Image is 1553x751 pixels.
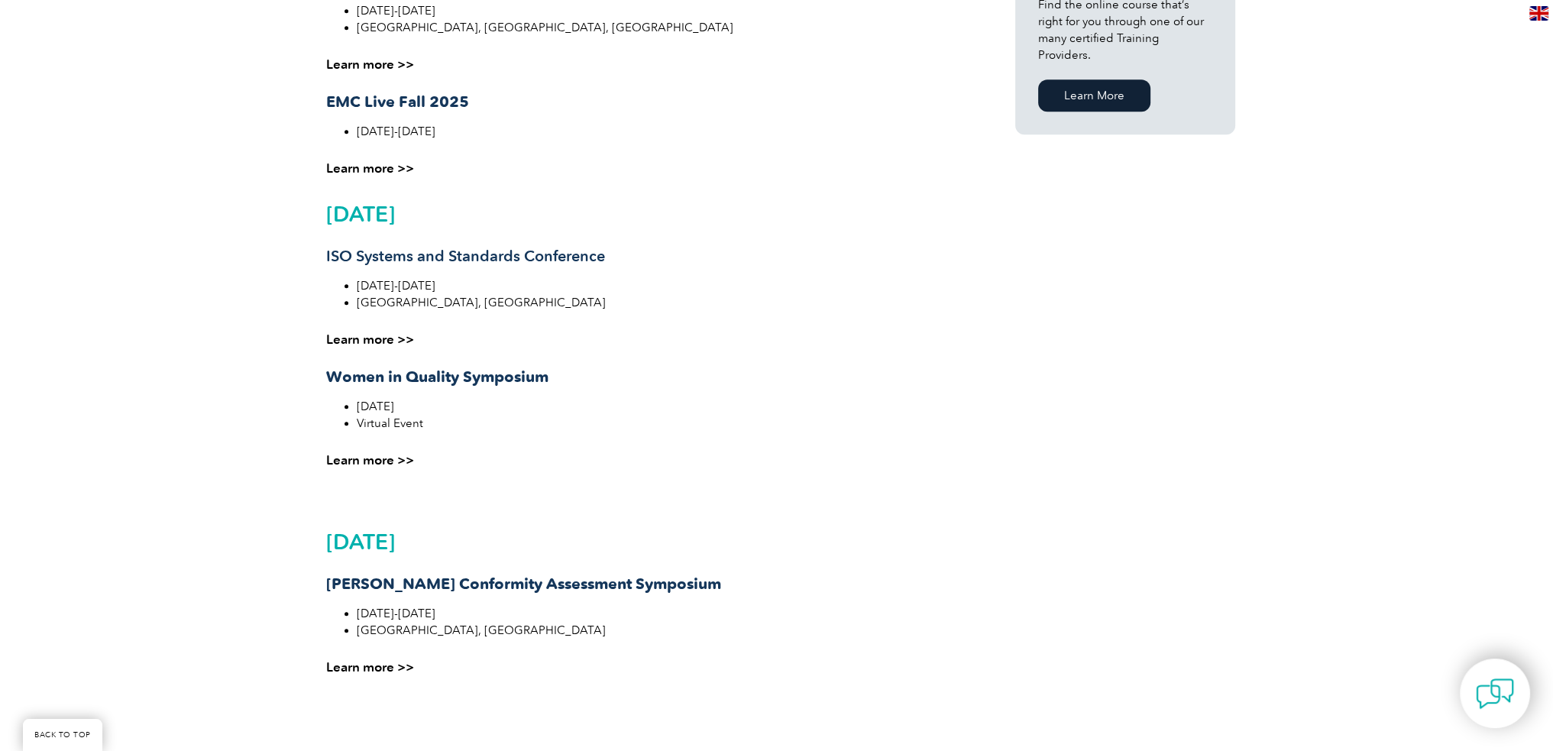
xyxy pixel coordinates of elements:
[357,398,951,415] li: [DATE]
[1038,79,1150,112] a: Learn More
[326,332,414,347] a: Learn more >>
[326,575,632,593] strong: [PERSON_NAME] Conformity Assessment
[326,202,951,226] h2: [DATE]
[357,19,951,36] li: [GEOGRAPHIC_DATA], [GEOGRAPHIC_DATA], [GEOGRAPHIC_DATA]
[326,247,951,266] h3: ISO Systems and Standards Conference
[1476,675,1514,713] img: contact-chat.png
[1529,6,1548,21] img: en
[357,294,951,311] li: [GEOGRAPHIC_DATA], [GEOGRAPHIC_DATA]
[23,719,102,751] a: BACK TO TOP
[326,659,414,675] a: Learn more >>
[326,367,548,386] strong: Women in Quality Symposium
[357,605,951,622] li: [DATE]-[DATE]
[326,529,951,554] h2: [DATE]
[636,575,721,593] strong: Symposium
[357,2,951,19] li: [DATE]-[DATE]
[357,123,951,140] li: [DATE]-[DATE]
[357,622,951,639] li: [GEOGRAPHIC_DATA], [GEOGRAPHIC_DATA]
[326,452,414,468] a: Learn more >>
[326,92,469,111] strong: EMC Live Fall 2025
[357,415,951,432] li: Virtual Event
[326,160,414,176] a: Learn more >>
[326,57,414,72] a: Learn more >>
[357,277,951,294] li: [DATE]-[DATE]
